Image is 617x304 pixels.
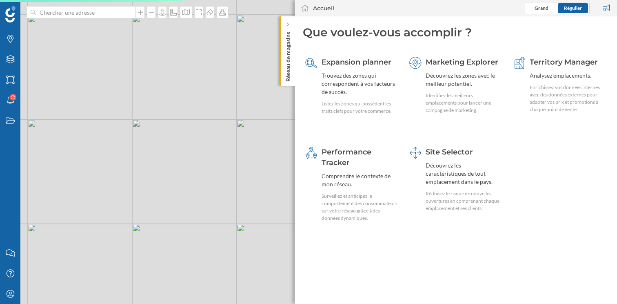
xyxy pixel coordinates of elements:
div: Comprendre le contexte de mon réseau. [322,172,398,188]
div: Que voulez-vous accomplir ? [303,25,609,40]
span: Expansion planner [322,58,391,67]
span: Site Selector [426,148,473,156]
img: monitoring-360.svg [305,147,317,159]
span: Performance Tracker [322,148,371,167]
span: Régulier [564,5,582,11]
div: Analysez emplacements. [530,72,606,80]
div: Listez les zones qui possèdent les traits clefs pour votre commerce. [322,100,398,115]
p: Réseau de magasins [284,29,292,82]
div: Découvrez les caractéristiques de tout emplacement dans le pays. [426,161,502,186]
img: explorer.svg [409,57,422,69]
div: Découvrez les zones avec le meilleur potentiel. [426,72,502,88]
img: Logo Geoblink [5,6,16,22]
div: Surveillez et anticipez le comportement des consommateurs sur votre réseau grâce à des données dy... [322,192,398,222]
div: Réduisez le risque de nouvelles ouvertures en comprenant chaque emplacement et ses clients. [426,190,502,212]
div: Identifiez les meilleurs emplacements pour lancer une campagne de marketing. [426,92,502,114]
img: territory-manager.svg [513,57,526,69]
span: Marketing Explorer [426,58,498,67]
div: Accueil [313,4,334,12]
img: dashboards-manager.svg [409,147,422,159]
span: Grand [535,5,548,11]
img: search-areas.svg [305,57,317,69]
span: Territory Manager [530,58,598,67]
div: Enrichissez vos données internes avec des données externes pour adapter vos prix et promotions à ... [530,84,606,113]
div: Trouvez des zones qui correspondent à vos facteurs de succès. [322,72,398,96]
